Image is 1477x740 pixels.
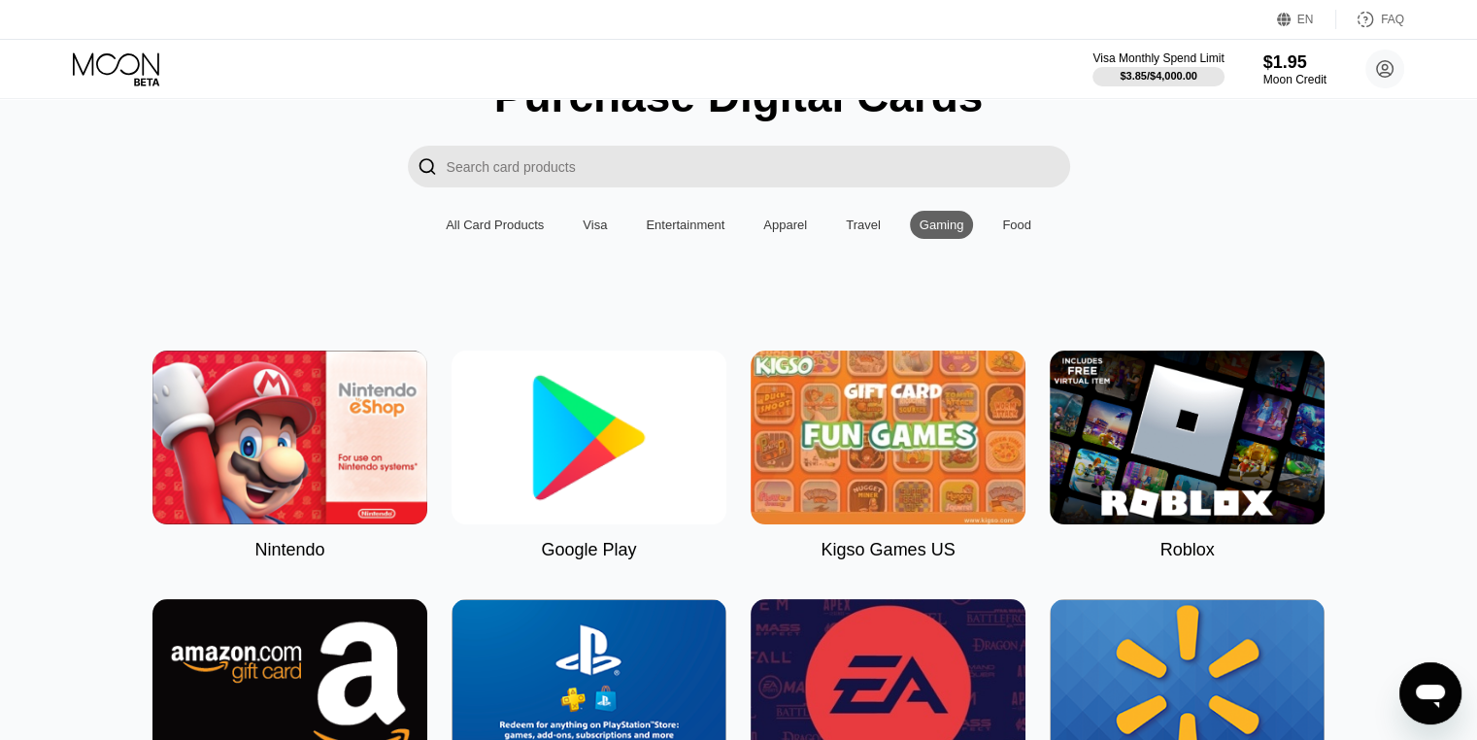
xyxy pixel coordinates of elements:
[1092,51,1224,86] div: Visa Monthly Spend Limit$3.85/$4,000.00
[910,211,974,239] div: Gaming
[408,146,447,187] div: 
[920,218,964,232] div: Gaming
[1277,10,1336,29] div: EN
[541,540,636,560] div: Google Play
[763,218,807,232] div: Apparel
[583,218,607,232] div: Visa
[1092,51,1224,65] div: Visa Monthly Spend Limit
[846,218,881,232] div: Travel
[646,218,724,232] div: Entertainment
[636,211,734,239] div: Entertainment
[254,540,324,560] div: Nintendo
[436,211,554,239] div: All Card Products
[821,540,955,560] div: Kigso Games US
[1263,52,1326,86] div: $1.95Moon Credit
[1159,540,1214,560] div: Roblox
[573,211,617,239] div: Visa
[1336,10,1404,29] div: FAQ
[1263,52,1326,73] div: $1.95
[447,146,1070,187] input: Search card products
[1002,218,1031,232] div: Food
[1263,73,1326,86] div: Moon Credit
[1381,13,1404,26] div: FAQ
[992,211,1041,239] div: Food
[418,155,437,178] div: 
[836,211,890,239] div: Travel
[446,218,544,232] div: All Card Products
[1120,70,1197,82] div: $3.85 / $4,000.00
[1399,662,1461,724] iframe: Кнопка запуска окна обмена сообщениями
[1297,13,1314,26] div: EN
[754,211,817,239] div: Apparel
